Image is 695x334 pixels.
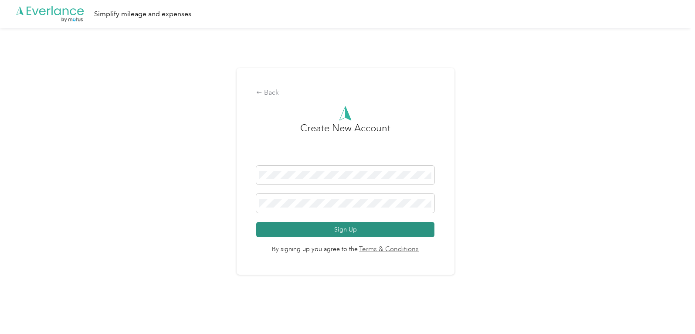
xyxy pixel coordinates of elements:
span: By signing up you agree to the [256,237,434,255]
a: Terms & Conditions [358,245,419,255]
div: Simplify mileage and expenses [94,9,191,20]
h3: Create New Account [300,121,390,166]
div: Back [256,88,434,98]
button: Sign Up [256,222,434,237]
